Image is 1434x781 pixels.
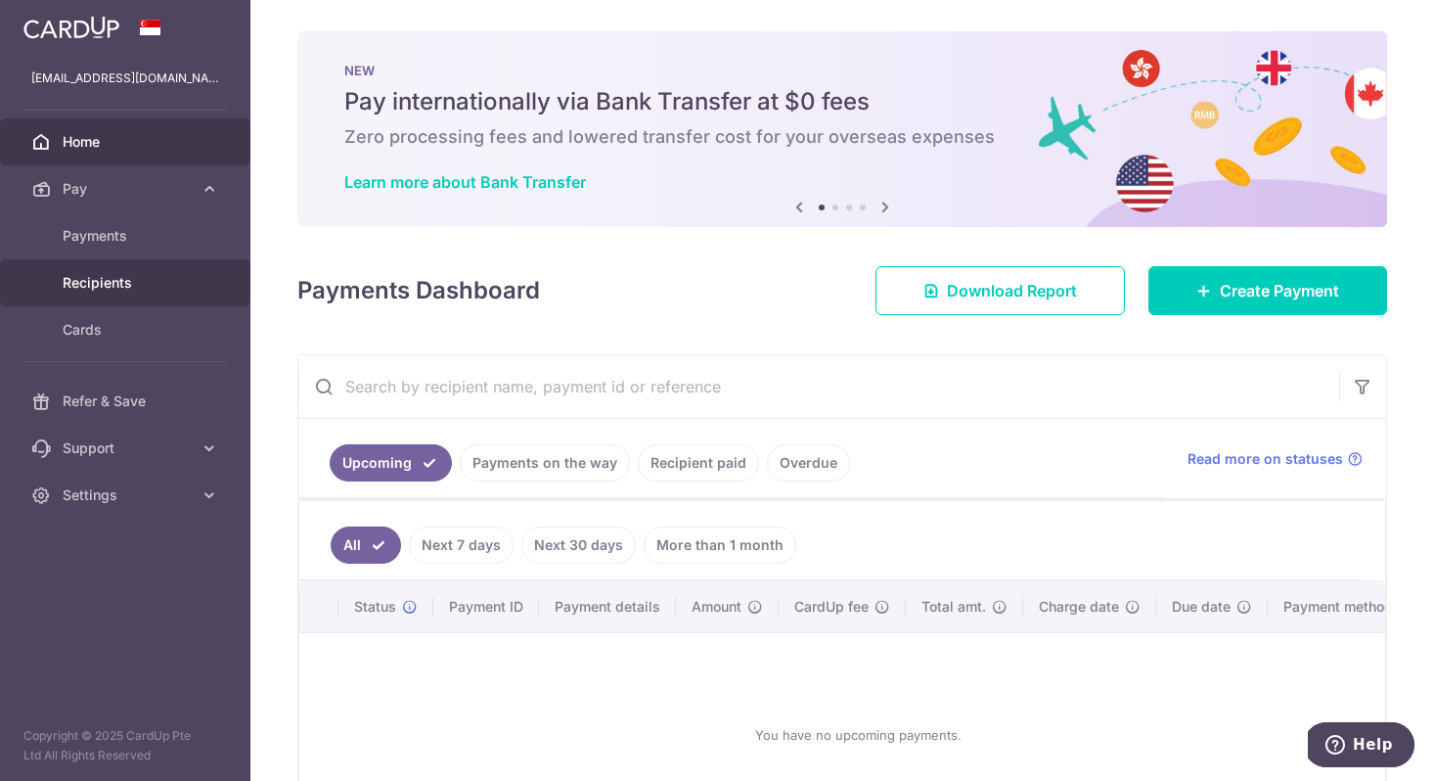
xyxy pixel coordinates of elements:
[63,438,192,458] span: Support
[1220,279,1339,302] span: Create Payment
[344,63,1340,78] p: NEW
[45,14,85,31] span: Help
[539,581,676,632] th: Payment details
[63,273,192,293] span: Recipients
[947,279,1077,302] span: Download Report
[63,132,192,152] span: Home
[644,527,796,564] a: More than 1 month
[31,69,219,88] p: [EMAIL_ADDRESS][DOMAIN_NAME]
[638,444,759,482] a: Recipient paid
[409,527,514,564] a: Next 7 days
[1308,722,1414,771] iframe: Opens a widget where you can find more information
[344,125,1340,149] h6: Zero processing fees and lowered transfer cost for your overseas expenses
[354,597,396,617] span: Status
[1268,581,1416,632] th: Payment method
[63,485,192,505] span: Settings
[767,444,850,482] a: Overdue
[692,597,741,617] span: Amount
[1039,597,1119,617] span: Charge date
[331,527,401,564] a: All
[344,172,586,192] a: Learn more about Bank Transfer
[460,444,630,482] a: Payments on the way
[330,444,452,482] a: Upcoming
[63,226,192,246] span: Payments
[1188,449,1363,469] a: Read more on statuses
[63,179,192,199] span: Pay
[921,597,986,617] span: Total amt.
[23,16,119,39] img: CardUp
[875,266,1125,315] a: Download Report
[794,597,869,617] span: CardUp fee
[521,527,636,564] a: Next 30 days
[63,320,192,340] span: Cards
[1148,266,1387,315] a: Create Payment
[298,355,1339,418] input: Search by recipient name, payment id or reference
[1172,597,1231,617] span: Due date
[297,31,1387,227] img: Bank transfer banner
[297,273,540,308] h4: Payments Dashboard
[1188,449,1343,469] span: Read more on statuses
[63,391,192,411] span: Refer & Save
[344,86,1340,117] h5: Pay internationally via Bank Transfer at $0 fees
[433,581,539,632] th: Payment ID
